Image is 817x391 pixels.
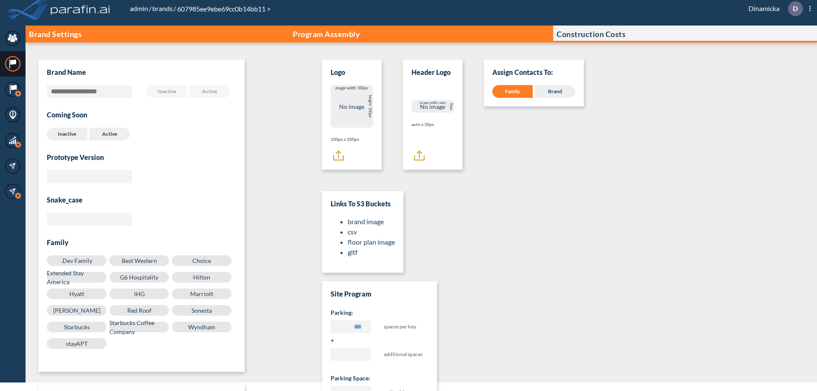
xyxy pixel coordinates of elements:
h3: Coming Soon [47,111,87,119]
div: Brand [535,85,575,98]
h3: snake_case [47,196,236,204]
h5: + [331,336,428,345]
label: Inactive [47,128,87,140]
h3: Family [47,238,236,247]
label: [PERSON_NAME] [47,305,106,316]
label: Wyndham [172,322,231,332]
p: auto x 30px [411,121,454,128]
label: Marriott [172,288,231,299]
label: Active [189,85,230,98]
a: brands [151,4,174,12]
p: Construction Costs [557,30,626,38]
a: floor plan image [348,238,395,246]
div: No image [331,85,373,128]
label: IHG [109,288,169,299]
a: admin [129,4,149,12]
label: Hyatt [47,288,106,299]
div: Family [492,85,533,98]
h3: Logo [331,68,345,77]
label: G6 Hospitality [109,272,169,283]
label: Red Roof [109,305,169,316]
span: additional spaces [384,348,424,364]
h5: Parking: [331,308,428,317]
span: spaces per key [384,320,424,336]
label: Choice [172,255,231,266]
p: Assign Contacts To: [492,68,575,77]
p: 100px x 100px [331,136,373,143]
h5: Parking space: [331,374,428,382]
button: Construction Costs [553,26,817,43]
label: Hilton [172,272,231,283]
h3: Site Program [331,290,428,298]
button: Program Assembly [289,26,553,43]
a: brand image [348,217,384,225]
label: Active [89,128,130,140]
p: Brand Settings [29,30,82,38]
a: gltf [348,248,357,256]
div: Dinamicka [736,1,811,16]
h3: Brand Name [47,68,86,77]
a: csv [348,228,357,236]
button: Brand Settings [26,26,289,43]
p: Program Assembly [293,30,360,38]
h3: Prototype Version [47,153,236,162]
label: Inactive [147,85,187,98]
label: Sonesta [172,305,231,316]
p: D [793,5,798,12]
label: Starbucks [47,322,106,332]
h3: Links to S3 Buckets [331,200,395,208]
li: / [129,3,151,14]
label: stayAPT [47,338,106,349]
h3: Header Logo [411,68,451,77]
label: Extended Stay America [47,272,106,283]
li: / [151,3,176,14]
div: No image [411,100,454,113]
label: Best Western [109,255,169,266]
span: 607985ee9ebe69cc0b14bb11 > [176,5,271,13]
label: .Dev Family [47,255,106,266]
label: Starbucks Coffee Company [109,322,169,332]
